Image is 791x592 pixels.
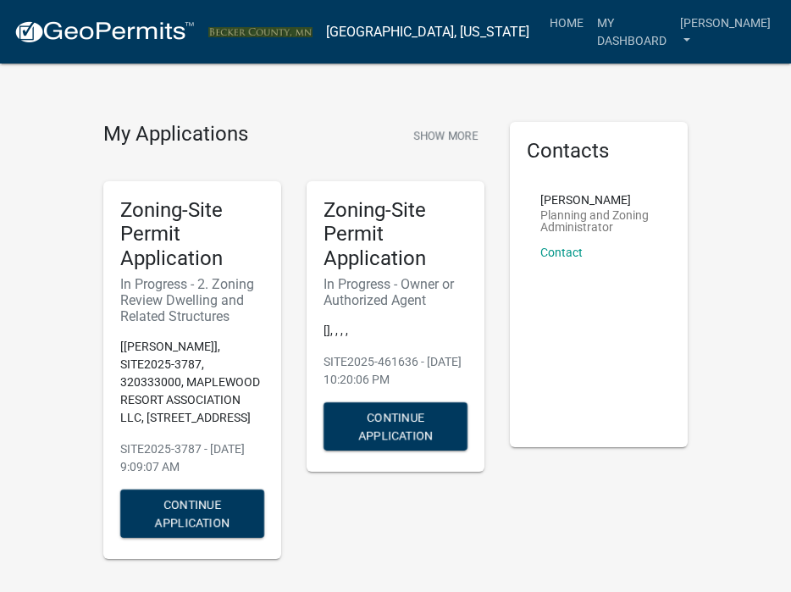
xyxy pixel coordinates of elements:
[326,18,529,47] a: [GEOGRAPHIC_DATA], [US_STATE]
[543,7,590,39] a: Home
[673,7,777,57] a: [PERSON_NAME]
[324,353,467,389] p: SITE2025-461636 - [DATE] 10:20:06 PM
[324,276,467,308] h6: In Progress - Owner or Authorized Agent
[208,27,313,37] img: Becker County, Minnesota
[407,122,484,150] button: Show More
[120,198,264,271] h5: Zoning-Site Permit Application
[324,322,467,340] p: [], , , ,
[324,198,467,271] h5: Zoning-Site Permit Application
[590,7,673,57] a: My Dashboard
[540,246,583,259] a: Contact
[120,276,264,325] h6: In Progress - 2. Zoning Review Dwelling and Related Structures
[527,139,671,163] h5: Contacts
[540,194,657,206] p: [PERSON_NAME]
[120,440,264,476] p: SITE2025-3787 - [DATE] 9:09:07 AM
[540,209,657,233] p: Planning and Zoning Administrator
[103,122,248,147] h4: My Applications
[324,402,467,451] button: Continue Application
[120,338,264,427] p: [[PERSON_NAME]], SITE2025-3787, 320333000, MAPLEWOOD RESORT ASSOCIATION LLC, [STREET_ADDRESS]
[120,490,264,538] button: Continue Application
